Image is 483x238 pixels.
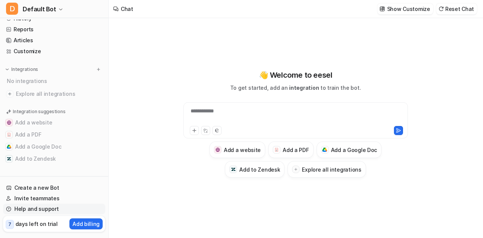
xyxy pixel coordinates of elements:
[7,132,11,137] img: Add a PDF
[11,66,38,72] p: Integrations
[15,220,58,228] p: days left on trial
[380,6,385,12] img: customize
[72,220,100,228] p: Add billing
[3,193,105,204] a: Invite teammates
[387,5,430,13] p: Show Customize
[3,183,105,193] a: Create a new Bot
[5,75,105,87] div: No integrations
[121,5,133,13] div: Chat
[5,67,10,72] img: expand menu
[331,146,377,154] h3: Add a Google Doc
[69,218,103,229] button: Add billing
[3,153,105,165] button: Add to ZendeskAdd to Zendesk
[274,147,279,152] img: Add a PDF
[302,166,361,174] h3: Explore all integrations
[259,69,332,81] p: 👋 Welcome to eesel
[3,117,105,129] button: Add a websiteAdd a website
[7,144,11,149] img: Add a Google Doc
[289,84,319,91] span: integration
[239,166,280,174] h3: Add to Zendesk
[8,221,11,228] p: 7
[224,146,261,154] h3: Add a website
[6,3,18,15] span: D
[288,161,366,178] button: Explore all integrations
[3,129,105,141] button: Add a PDFAdd a PDF
[6,90,14,98] img: explore all integrations
[3,89,105,99] a: Explore all integrations
[438,6,444,12] img: reset
[3,46,105,57] a: Customize
[3,35,105,46] a: Articles
[283,146,309,154] h3: Add a PDF
[225,161,285,178] button: Add to ZendeskAdd to Zendesk
[96,67,101,72] img: menu_add.svg
[215,147,220,152] img: Add a website
[23,4,56,14] span: Default Bot
[3,204,105,214] a: Help and support
[231,167,236,172] img: Add to Zendesk
[3,24,105,35] a: Reports
[16,88,102,100] span: Explore all integrations
[317,141,382,158] button: Add a Google DocAdd a Google Doc
[268,141,313,158] button: Add a PDFAdd a PDF
[3,141,105,153] button: Add a Google DocAdd a Google Doc
[377,3,433,14] button: Show Customize
[209,141,265,158] button: Add a websiteAdd a website
[7,120,11,125] img: Add a website
[13,108,65,115] p: Integration suggestions
[322,147,327,152] img: Add a Google Doc
[3,66,40,73] button: Integrations
[7,157,11,161] img: Add to Zendesk
[436,3,477,14] button: Reset Chat
[230,84,361,92] p: To get started, add an to train the bot.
